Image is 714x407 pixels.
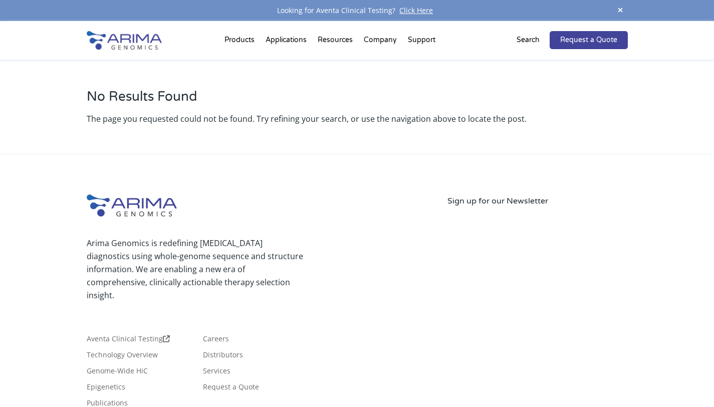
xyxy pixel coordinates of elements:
[87,335,170,346] a: Aventa Clinical Testing
[447,208,628,283] iframe: Form 0
[395,6,437,15] a: Click Here
[87,367,148,378] a: Genome-Wide HiC
[87,237,303,302] p: Arima Genomics is redefining [MEDICAL_DATA] diagnostics using whole-genome sequence and structure...
[87,112,628,125] p: The page you requested could not be found. Try refining your search, or use the navigation above ...
[203,383,259,394] a: Request a Quote
[447,194,628,208] p: Sign up for our Newsletter
[203,335,229,346] a: Careers
[203,351,243,362] a: Distributors
[87,194,177,217] img: Arima-Genomics-logo
[550,31,628,49] a: Request a Quote
[87,383,125,394] a: Epigenetics
[203,367,230,378] a: Services
[87,31,162,50] img: Arima-Genomics-logo
[87,351,158,362] a: Technology Overview
[517,34,540,47] p: Search
[87,4,628,17] div: Looking for Aventa Clinical Testing?
[87,89,628,112] h1: No Results Found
